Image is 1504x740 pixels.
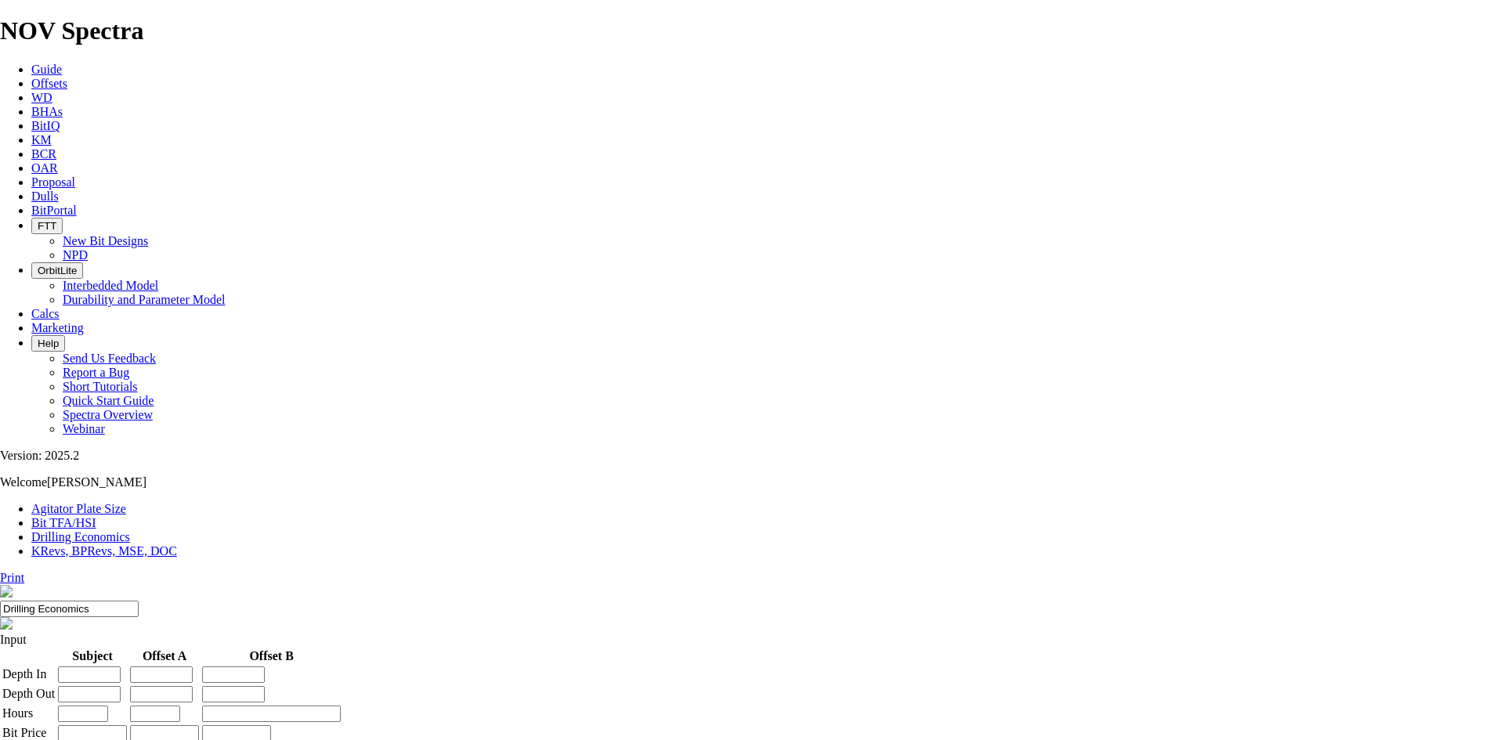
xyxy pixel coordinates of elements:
[31,204,77,217] a: BitPortal
[31,161,58,175] a: OAR
[38,338,59,349] span: Help
[31,502,126,515] a: Agitator Plate Size
[31,63,62,76] a: Guide
[31,544,177,558] a: KRevs, BPRevs, MSE, DOC
[31,516,96,529] a: Bit TFA/HSI
[31,77,67,90] a: Offsets
[63,248,88,262] a: NPD
[31,175,75,189] a: Proposal
[31,321,84,334] a: Marketing
[201,648,342,664] th: Offset B
[63,380,138,393] a: Short Tutorials
[2,685,56,703] td: Depth Out
[63,408,153,421] a: Spectra Overview
[63,422,105,435] a: Webinar
[2,666,56,684] td: Depth In
[31,190,59,203] a: Dulls
[57,648,128,664] th: Subject
[38,220,56,232] span: FTT
[31,218,63,234] button: FTT
[38,265,77,276] span: OrbitLite
[31,91,52,104] a: WD
[63,279,158,292] a: Interbedded Model
[31,530,130,543] a: Drilling Economics
[31,307,60,320] a: Calcs
[31,335,65,352] button: Help
[31,262,83,279] button: OrbitLite
[63,234,148,247] a: New Bit Designs
[31,105,63,118] a: BHAs
[31,147,56,161] a: BCR
[2,705,56,723] td: Hours
[63,394,154,407] a: Quick Start Guide
[63,293,226,306] a: Durability and Parameter Model
[31,119,60,132] a: BitIQ
[31,133,52,146] a: KM
[63,352,156,365] a: Send Us Feedback
[129,648,200,664] th: Offset A
[47,475,146,489] span: [PERSON_NAME]
[63,366,129,379] a: Report a Bug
